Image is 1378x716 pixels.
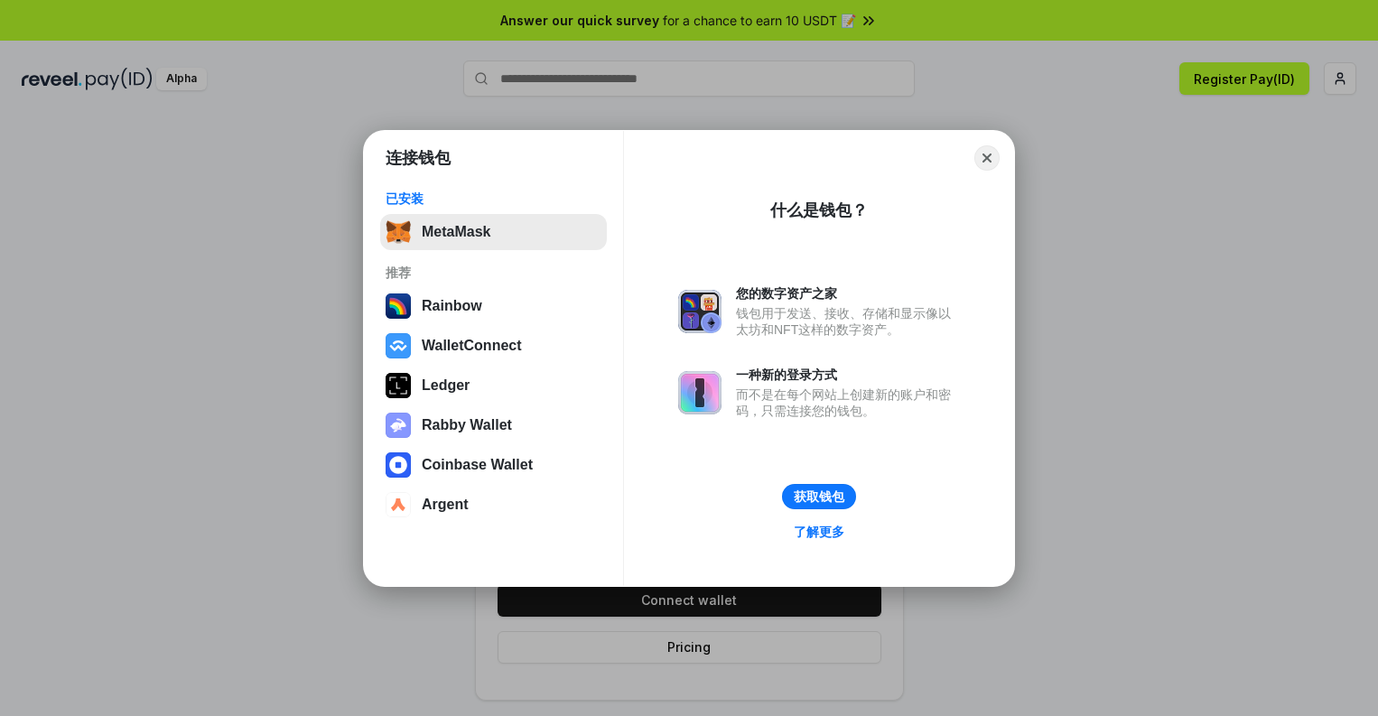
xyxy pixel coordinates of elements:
h1: 连接钱包 [386,147,451,169]
button: Close [974,145,1000,171]
div: 推荐 [386,265,601,281]
div: WalletConnect [422,338,522,354]
img: svg+xml,%3Csvg%20width%3D%2228%22%20height%3D%2228%22%20viewBox%3D%220%200%2028%2028%22%20fill%3D... [386,492,411,517]
div: 什么是钱包？ [770,200,868,221]
div: 已安装 [386,191,601,207]
div: 您的数字资产之家 [736,285,960,302]
div: Ledger [422,377,470,394]
img: svg+xml,%3Csvg%20width%3D%2228%22%20height%3D%2228%22%20viewBox%3D%220%200%2028%2028%22%20fill%3D... [386,333,411,358]
div: 一种新的登录方式 [736,367,960,383]
button: Rabby Wallet [380,407,607,443]
div: 了解更多 [794,524,844,540]
button: Coinbase Wallet [380,447,607,483]
div: Coinbase Wallet [422,457,533,473]
div: 钱包用于发送、接收、存储和显示像以太坊和NFT这样的数字资产。 [736,305,960,338]
button: WalletConnect [380,328,607,364]
button: Argent [380,487,607,523]
img: svg+xml,%3Csvg%20xmlns%3D%22http%3A%2F%2Fwww.w3.org%2F2000%2Fsvg%22%20fill%3D%22none%22%20viewBox... [678,371,722,414]
img: svg+xml,%3Csvg%20xmlns%3D%22http%3A%2F%2Fwww.w3.org%2F2000%2Fsvg%22%20fill%3D%22none%22%20viewBox... [386,413,411,438]
div: Rainbow [422,298,482,314]
img: svg+xml,%3Csvg%20width%3D%22120%22%20height%3D%22120%22%20viewBox%3D%220%200%20120%20120%22%20fil... [386,293,411,319]
div: Argent [422,497,469,513]
img: svg+xml,%3Csvg%20xmlns%3D%22http%3A%2F%2Fwww.w3.org%2F2000%2Fsvg%22%20width%3D%2228%22%20height%3... [386,373,411,398]
img: svg+xml,%3Csvg%20fill%3D%22none%22%20height%3D%2233%22%20viewBox%3D%220%200%2035%2033%22%20width%... [386,219,411,245]
div: 而不是在每个网站上创建新的账户和密码，只需连接您的钱包。 [736,386,960,419]
img: svg+xml,%3Csvg%20xmlns%3D%22http%3A%2F%2Fwww.w3.org%2F2000%2Fsvg%22%20fill%3D%22none%22%20viewBox... [678,290,722,333]
div: Rabby Wallet [422,417,512,433]
button: Rainbow [380,288,607,324]
button: 获取钱包 [782,484,856,509]
button: MetaMask [380,214,607,250]
a: 了解更多 [783,520,855,544]
div: 获取钱包 [794,488,844,505]
img: svg+xml,%3Csvg%20width%3D%2228%22%20height%3D%2228%22%20viewBox%3D%220%200%2028%2028%22%20fill%3D... [386,452,411,478]
div: MetaMask [422,224,490,240]
button: Ledger [380,367,607,404]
